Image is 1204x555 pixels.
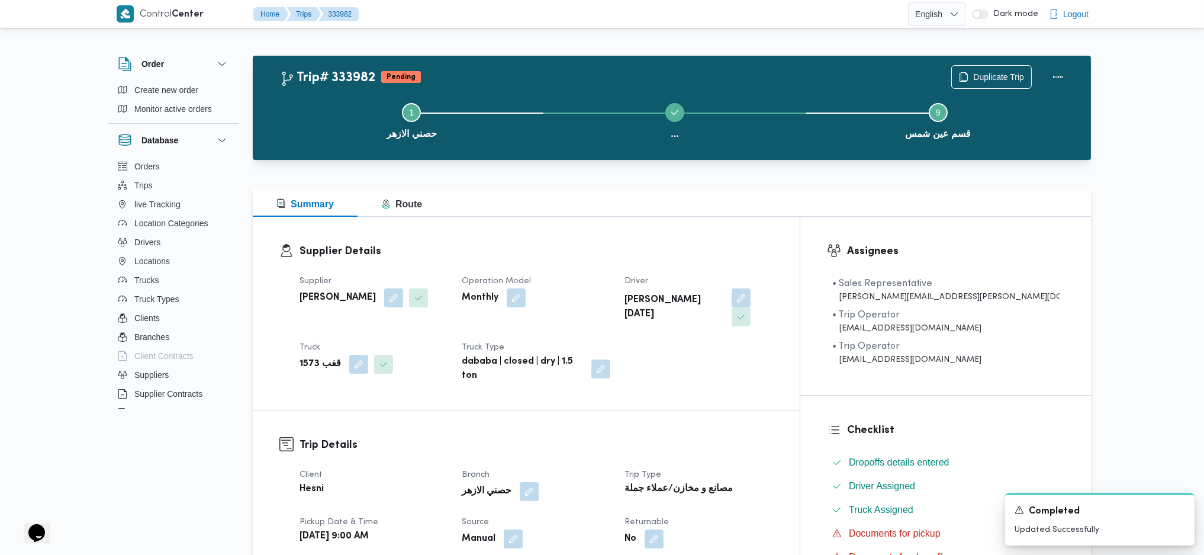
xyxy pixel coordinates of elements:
[300,243,773,259] h3: Supplier Details
[828,477,1064,496] button: Driver Assigned
[670,108,680,117] svg: Step ... is complete
[989,9,1038,19] span: Dark mode
[905,127,971,141] span: قسم عين شمس
[849,455,949,470] span: Dropoffs details entered
[300,291,376,305] b: [PERSON_NAME]
[12,508,50,543] iframe: chat widget
[113,290,234,309] button: Truck Types
[462,518,489,526] span: Source
[113,347,234,365] button: Client Contracts
[381,71,421,83] span: Pending
[973,70,1024,84] span: Duplicate Trip
[849,479,915,493] span: Driver Assigned
[828,501,1064,519] button: Truck Assigned
[462,532,495,546] b: Manual
[134,406,164,420] span: Devices
[847,422,1064,438] h3: Checklist
[113,157,234,176] button: Orders
[134,311,160,325] span: Clients
[134,178,153,193] span: Trips
[832,339,981,354] div: • Trip Operator
[806,89,1070,150] button: قسم عين شمس
[134,216,208,230] span: Location Categories
[462,471,490,479] span: Branch
[108,157,239,413] div: Database
[108,81,239,123] div: Order
[543,89,807,150] button: ...
[1044,2,1093,26] button: Logout
[624,482,733,496] b: مصانع و مخازن/عملاء جملة
[134,330,169,344] span: Branches
[118,133,229,147] button: Database
[134,387,202,401] span: Supplier Contracts
[134,254,170,268] span: Locations
[832,354,981,366] div: [EMAIL_ADDRESS][DOMAIN_NAME]
[113,384,234,403] button: Supplier Contracts
[1015,524,1185,536] p: Updated Successfully
[462,355,582,383] b: dababa | closed | dry | 1.5 ton
[300,518,378,526] span: Pickup date & time
[113,214,234,233] button: Location Categories
[300,530,369,544] b: [DATE] 9:00 AM
[113,195,234,214] button: live Tracking
[462,277,531,285] span: Operation Model
[172,10,204,19] b: Center
[141,133,178,147] h3: Database
[117,5,134,23] img: X8yXhbKr1z7QwAAAABJRU5ErkJggg==
[832,291,1060,303] div: [PERSON_NAME][EMAIL_ADDRESS][PERSON_NAME][DOMAIN_NAME]
[300,482,324,496] b: Hesni
[113,328,234,347] button: Branches
[849,503,913,517] span: Truck Assigned
[381,199,422,209] span: Route
[113,233,234,252] button: Drivers
[113,100,234,118] button: Monitor active orders
[113,309,234,328] button: Clients
[387,127,436,141] span: حصني الازهر
[462,344,504,351] span: Truck Type
[113,365,234,384] button: Suppliers
[462,485,511,499] b: حصني الازهر
[113,403,234,422] button: Devices
[280,89,543,150] button: حصني الازهر
[624,532,636,546] b: No
[462,291,498,305] b: Monthly
[280,70,375,86] h2: Trip# 333982
[951,65,1032,89] button: Duplicate Trip
[134,349,194,363] span: Client Contracts
[624,293,724,322] b: [PERSON_NAME][DATE]
[828,453,1064,472] button: Dropoffs details entered
[134,197,181,211] span: live Tracking
[118,57,229,71] button: Order
[671,127,678,141] span: ...
[847,243,1064,259] h3: Assignees
[300,471,323,479] span: Client
[936,108,941,117] span: 9
[113,271,234,290] button: Trucks
[832,339,981,366] span: • Trip Operator ragab.mohamed@illa.com.eg
[849,527,941,541] span: Documents for pickup
[1063,7,1089,21] span: Logout
[832,308,981,322] div: • Trip Operator
[134,102,212,116] span: Monitor active orders
[113,176,234,195] button: Trips
[300,357,341,371] b: 1573 قفب
[624,471,661,479] span: Trip Type
[832,308,981,335] span: • Trip Operator kema@illa.com.eg
[300,437,773,453] h3: Trip Details
[253,7,289,21] button: Home
[832,277,1060,291] div: • Sales Representative
[134,368,169,382] span: Suppliers
[141,57,164,71] h3: Order
[134,273,159,287] span: Trucks
[849,457,949,467] span: Dropoffs details entered
[1015,504,1185,519] div: Notification
[624,518,669,526] span: Returnable
[318,7,359,21] button: 333982
[113,81,234,100] button: Create new order
[1046,65,1070,89] button: Actions
[1029,505,1080,519] span: Completed
[832,322,981,335] div: [EMAIL_ADDRESS][DOMAIN_NAME]
[409,108,414,117] span: 1
[300,277,331,285] span: Supplier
